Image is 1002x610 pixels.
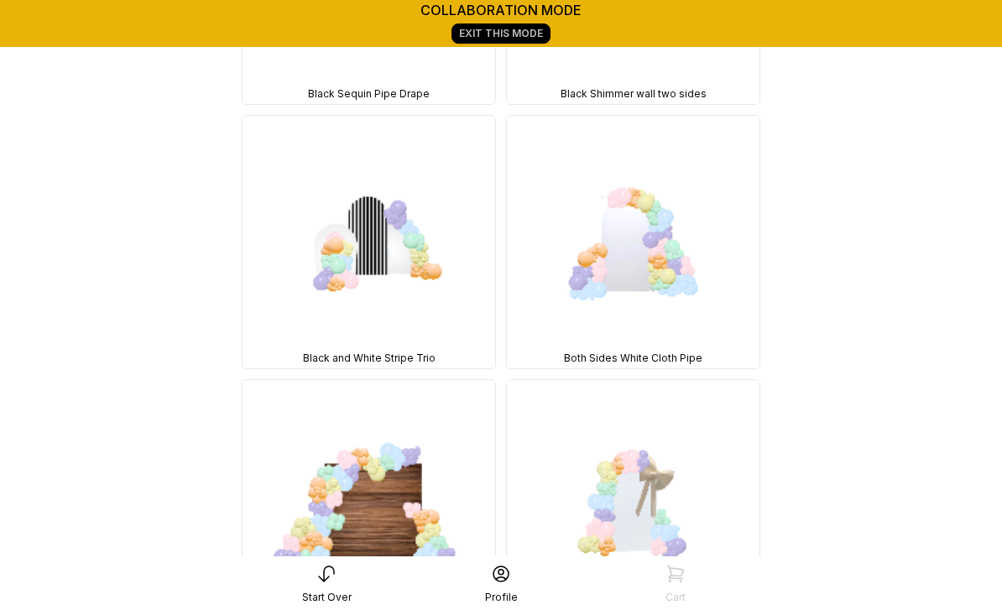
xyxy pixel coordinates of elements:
a: Exit This Mode [451,23,551,44]
img: BKD, 3 Sizes, Both Sides White Cloth Pipe [507,116,759,368]
div: Start Over [302,591,352,604]
img: BKD, 3 Sizes, Black and White Stripe Trio [243,116,495,368]
span: Black Shimmer wall two sides [561,87,707,101]
span: Black Sequin Pipe Drape [308,87,430,101]
span: Black and White Stripe Trio [303,352,436,365]
div: Profile [485,591,518,604]
span: Both Sides White Cloth Pipe [564,352,702,365]
div: Cart [665,591,686,604]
